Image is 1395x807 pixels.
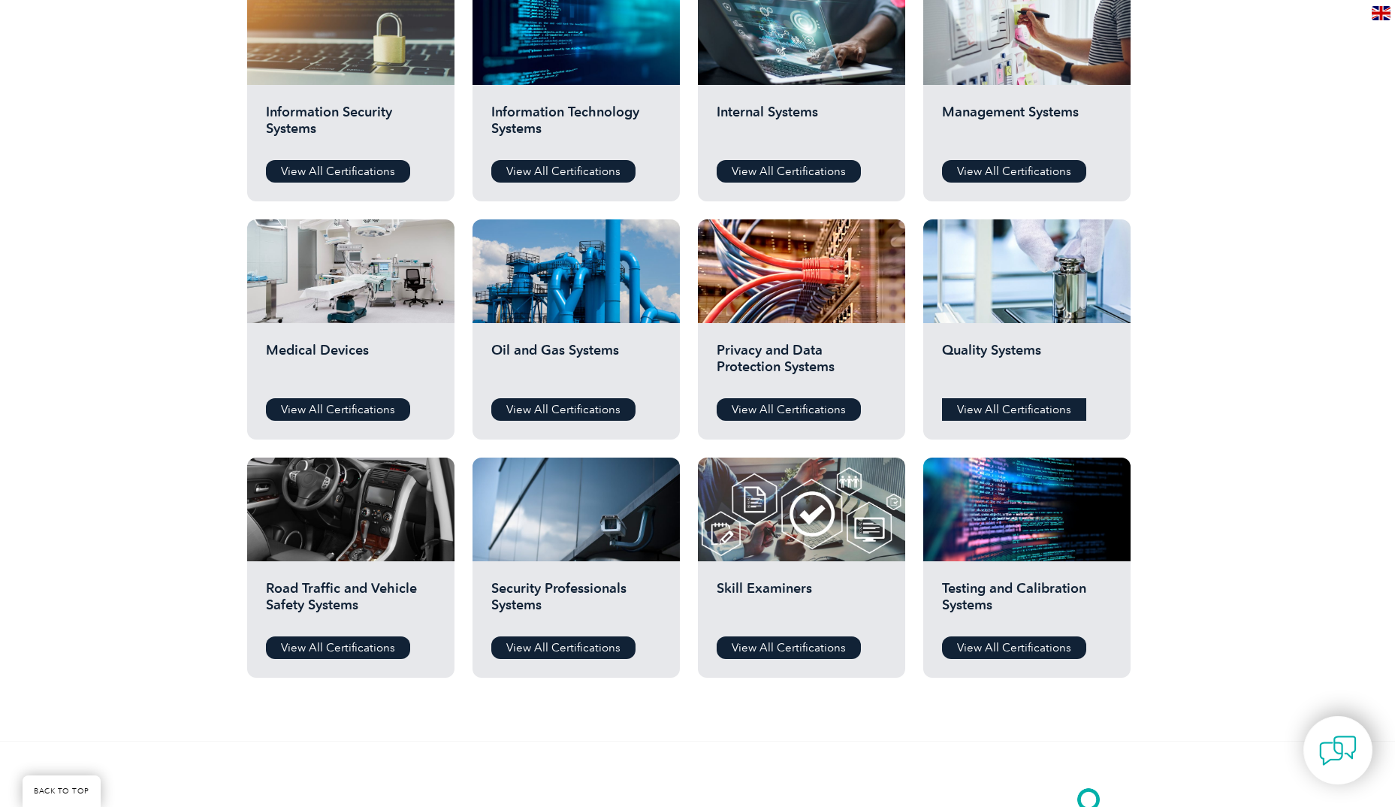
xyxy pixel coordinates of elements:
[1319,732,1357,769] img: contact-chat.png
[491,342,661,387] h2: Oil and Gas Systems
[942,160,1086,183] a: View All Certifications
[717,160,861,183] a: View All Certifications
[717,104,886,149] h2: Internal Systems
[942,580,1112,625] h2: Testing and Calibration Systems
[942,636,1086,659] a: View All Certifications
[266,636,410,659] a: View All Certifications
[717,398,861,421] a: View All Certifications
[942,398,1086,421] a: View All Certifications
[717,636,861,659] a: View All Certifications
[266,342,436,387] h2: Medical Devices
[717,580,886,625] h2: Skill Examiners
[266,398,410,421] a: View All Certifications
[1372,6,1390,20] img: en
[491,398,636,421] a: View All Certifications
[491,636,636,659] a: View All Certifications
[266,104,436,149] h2: Information Security Systems
[491,160,636,183] a: View All Certifications
[717,342,886,387] h2: Privacy and Data Protection Systems
[942,104,1112,149] h2: Management Systems
[266,160,410,183] a: View All Certifications
[266,580,436,625] h2: Road Traffic and Vehicle Safety Systems
[491,104,661,149] h2: Information Technology Systems
[491,580,661,625] h2: Security Professionals Systems
[942,342,1112,387] h2: Quality Systems
[23,775,101,807] a: BACK TO TOP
